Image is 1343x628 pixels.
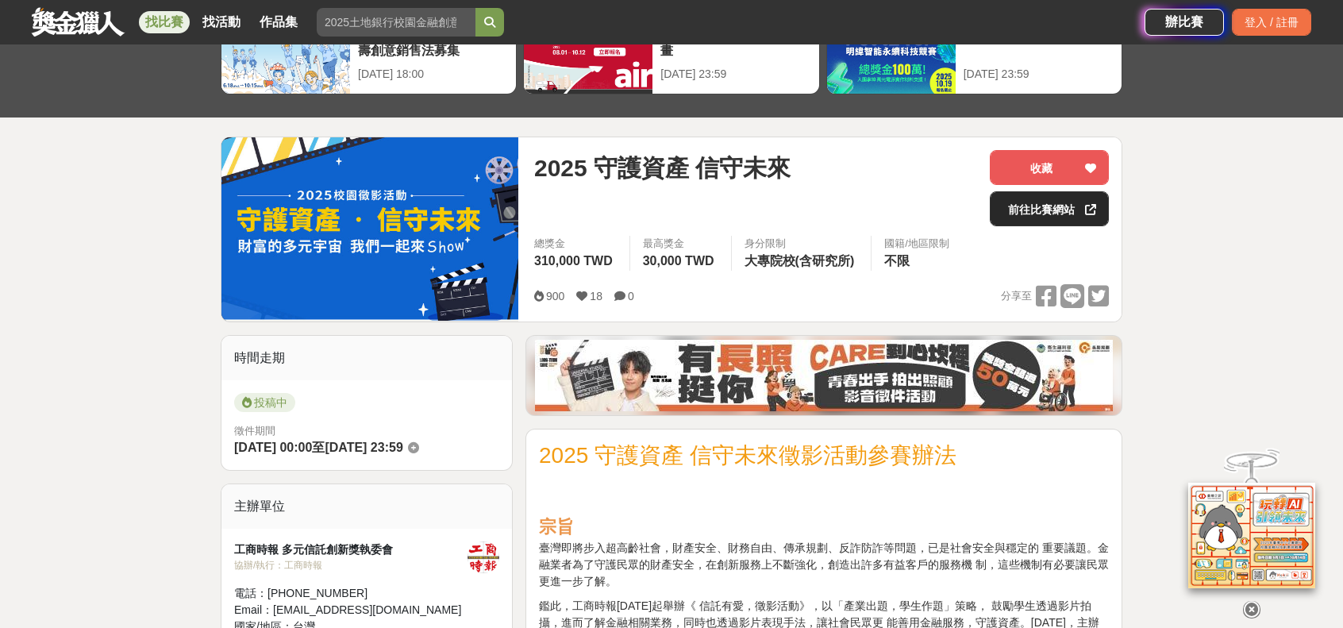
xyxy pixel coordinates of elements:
[221,336,512,380] div: 時間走期
[826,13,1122,94] a: 明緯智能永續科技競賽[DATE] 23:59
[745,254,855,268] span: 大專院校(含研究所)
[1188,483,1315,588] img: d2146d9a-e6f6-4337-9592-8cefde37ba6b.png
[234,558,468,572] div: 協辦/執行： 工商時報
[234,425,275,437] span: 徵件期間
[884,236,949,252] div: 國籍/地區限制
[745,236,859,252] div: 身分限制
[234,602,468,618] div: Email： [EMAIL_ADDRESS][DOMAIN_NAME]
[643,254,714,268] span: 30,000 TWD
[1232,9,1311,36] div: 登入 / 註冊
[317,8,475,37] input: 2025土地銀行校園金融創意挑戰賽：從你出發 開啟智慧金融新頁
[234,441,312,454] span: [DATE] 00:00
[358,66,508,83] div: [DATE] 18:00
[221,137,518,321] img: Cover Image
[234,393,295,412] span: 投稿中
[325,441,402,454] span: [DATE] 23:59
[534,150,791,186] span: 2025 守護資產 信守未來
[534,254,613,268] span: 310,000 TWD
[253,11,304,33] a: 作品集
[539,443,956,468] span: 2025 守護資產 信守未來徵影活動參賽辦法
[539,517,574,537] strong: 宗旨
[964,66,1114,83] div: [DATE] 23:59
[221,13,517,94] a: 這樣Sale也可以： 安聯人壽創意銷售法募集[DATE] 18:00
[628,290,634,302] span: 0
[234,541,468,558] div: 工商時報 多元信託創新獎執委會
[312,441,325,454] span: 至
[884,254,910,268] span: 不限
[546,290,564,302] span: 900
[139,11,190,33] a: 找比賽
[990,191,1109,226] a: 前往比賽網站
[234,585,468,602] div: 電話： [PHONE_NUMBER]
[539,514,1109,590] p: 臺灣即將步入超高齡社會，財產安全、財務自由、傳承規劃、反詐防詐等問題，已是社會安全與穩定的 重要議題。金融業者為了守護民眾的財產安全，在創新服務上不斷強化，創造出許多有益客戶的服務機 制，這些機...
[1001,284,1032,308] span: 分享至
[660,66,810,83] div: [DATE] 23:59
[590,290,602,302] span: 18
[523,13,819,94] a: 2025日立冷氣夢想成徵計畫[DATE] 23:59
[1145,9,1224,36] a: 辦比賽
[535,340,1113,411] img: 35ad34ac-3361-4bcf-919e-8d747461931d.jpg
[196,11,247,33] a: 找活動
[221,484,512,529] div: 主辦單位
[643,236,718,252] span: 最高獎金
[990,150,1109,185] button: 收藏
[534,236,617,252] span: 總獎金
